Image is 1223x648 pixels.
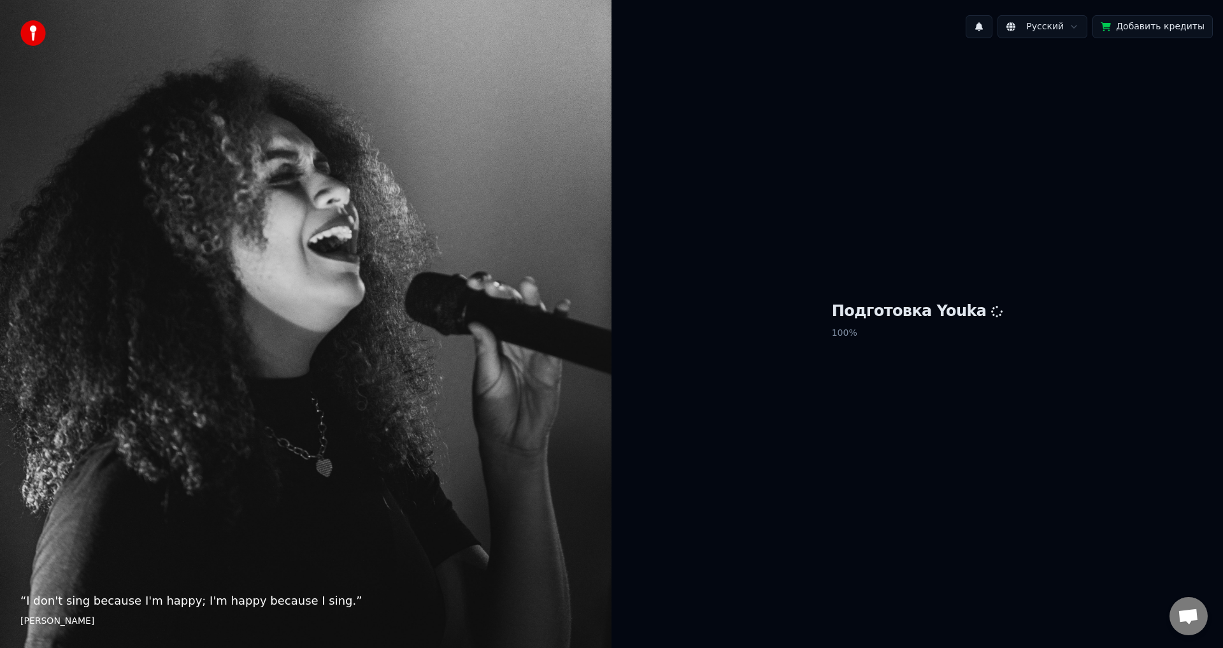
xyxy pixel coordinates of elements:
[20,592,591,610] p: “ I don't sing because I'm happy; I'm happy because I sing. ”
[832,301,1003,322] h1: Подготовка Youka
[832,322,1003,345] p: 100 %
[20,20,46,46] img: youka
[1092,15,1213,38] button: Добавить кредиты
[1169,597,1208,635] div: Открытый чат
[20,615,591,628] footer: [PERSON_NAME]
